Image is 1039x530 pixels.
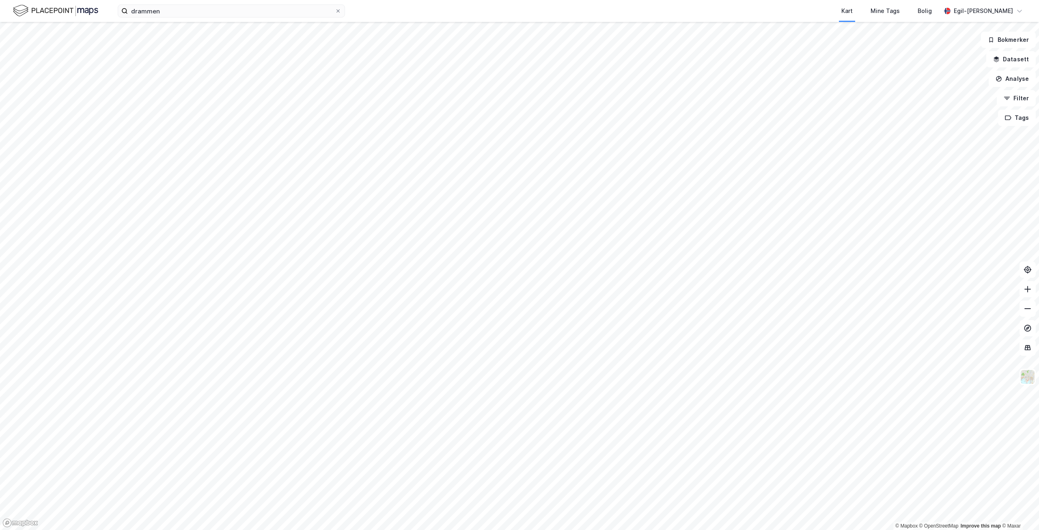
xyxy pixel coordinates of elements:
iframe: Chat Widget [998,491,1039,530]
img: logo.f888ab2527a4732fd821a326f86c7f29.svg [13,4,98,18]
button: Analyse [989,71,1036,87]
a: Mapbox homepage [2,518,38,528]
div: Egil-[PERSON_NAME] [954,6,1013,16]
input: Søk på adresse, matrikkel, gårdeiere, leietakere eller personer [128,5,335,17]
a: OpenStreetMap [919,523,959,529]
a: Mapbox [895,523,918,529]
button: Tags [998,110,1036,126]
button: Filter [997,90,1036,106]
a: Improve this map [961,523,1001,529]
button: Bokmerker [981,32,1036,48]
div: Bolig [918,6,932,16]
div: Mine Tags [871,6,900,16]
div: Kart [841,6,853,16]
button: Datasett [986,51,1036,67]
img: Z [1020,369,1035,385]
